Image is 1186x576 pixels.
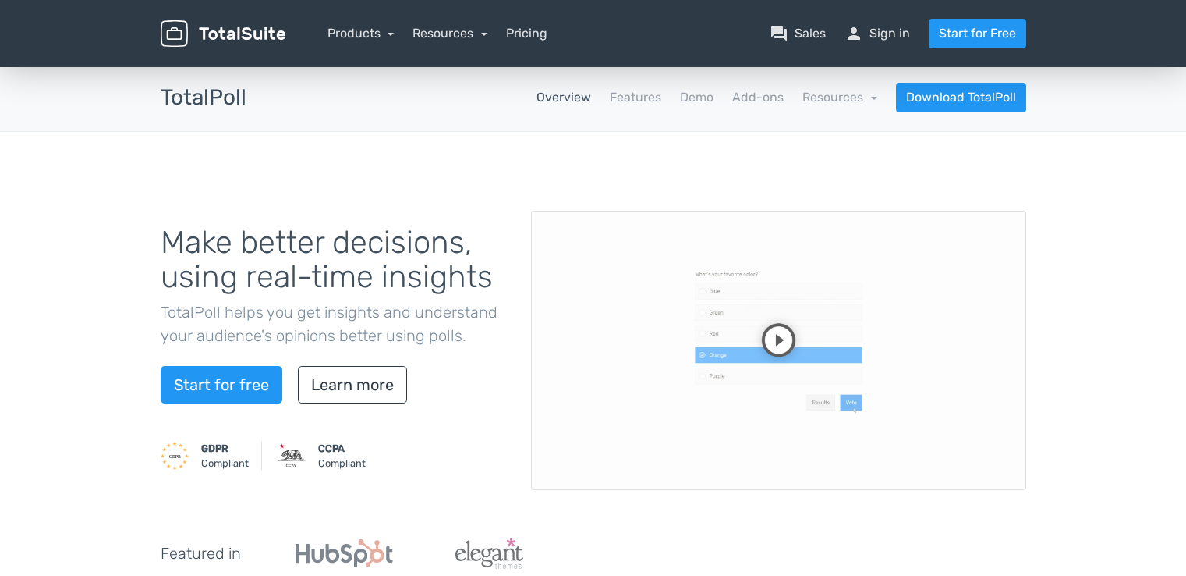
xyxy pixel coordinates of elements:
img: GDPR [161,442,189,470]
strong: GDPR [201,443,228,454]
p: TotalPoll helps you get insights and understand your audience's opinions better using polls. [161,300,508,347]
small: Compliant [201,441,249,471]
a: Resources [802,90,877,105]
a: Demo [680,88,713,107]
img: CCPA [278,442,306,470]
a: Resources [412,26,487,41]
a: Pricing [506,24,547,43]
a: Start for Free [929,19,1026,48]
a: personSign in [844,24,910,43]
img: Hubspot [296,539,393,567]
h1: Make better decisions, using real-time insights [161,226,508,294]
a: Add-ons [732,88,784,107]
a: Overview [536,88,591,107]
a: Learn more [298,366,407,404]
small: Compliant [318,441,366,471]
h3: TotalPoll [161,86,246,110]
span: question_answer [770,24,788,43]
a: Start for free [161,366,282,404]
a: Download TotalPoll [896,83,1026,112]
a: question_answerSales [770,24,826,43]
a: Products [327,26,395,41]
span: person [844,24,863,43]
strong: CCPA [318,443,345,454]
h5: Featured in [161,545,241,562]
img: ElegantThemes [455,538,523,569]
img: TotalSuite for WordPress [161,20,285,48]
a: Features [610,88,661,107]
